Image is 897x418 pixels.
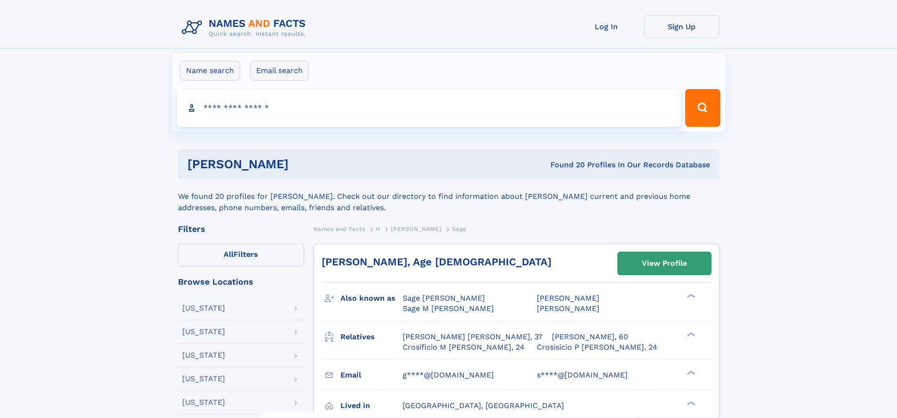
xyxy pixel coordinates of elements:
span: Sage [452,226,466,232]
span: [PERSON_NAME] [391,226,441,232]
div: View Profile [642,253,687,274]
span: [GEOGRAPHIC_DATA], [GEOGRAPHIC_DATA] [403,401,564,410]
a: [PERSON_NAME], 60 [552,332,628,342]
label: Filters [178,244,304,266]
a: Names and Facts [314,223,365,235]
a: Crosisicio P [PERSON_NAME], 24 [537,342,657,352]
a: View Profile [618,252,711,275]
div: [US_STATE] [182,375,225,383]
a: [PERSON_NAME] [PERSON_NAME], 37 [403,332,542,342]
div: ❯ [685,331,696,337]
span: H [376,226,380,232]
div: ❯ [685,369,696,376]
div: ❯ [685,400,696,406]
span: Sage [PERSON_NAME] [403,294,485,303]
span: Sage M [PERSON_NAME] [403,304,494,313]
a: Log In [569,15,644,38]
div: Found 20 Profiles In Our Records Database [420,160,710,170]
div: Filters [178,225,304,233]
label: Name search [180,61,240,81]
span: All [224,250,234,259]
a: Sign Up [644,15,719,38]
a: [PERSON_NAME] [391,223,441,235]
div: [US_STATE] [182,304,225,312]
div: We found 20 profiles for [PERSON_NAME]. Check out our directory to find information about [PERSON... [178,180,719,213]
span: [PERSON_NAME] [537,294,599,303]
div: [US_STATE] [182,328,225,336]
a: H [376,223,380,235]
a: Crosificio M [PERSON_NAME], 24 [403,342,525,352]
h3: Also known as [340,290,403,306]
button: Search Button [685,89,720,127]
span: [PERSON_NAME] [537,304,599,313]
a: [PERSON_NAME], Age [DEMOGRAPHIC_DATA] [322,256,551,268]
h3: Email [340,367,403,383]
div: [US_STATE] [182,399,225,406]
h3: Relatives [340,329,403,345]
div: [US_STATE] [182,352,225,359]
input: search input [177,89,681,127]
div: ❯ [685,293,696,299]
label: Email search [250,61,309,81]
h3: Lived in [340,398,403,414]
img: Logo Names and Facts [178,15,314,41]
div: Browse Locations [178,278,304,286]
h1: [PERSON_NAME] [187,158,420,170]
